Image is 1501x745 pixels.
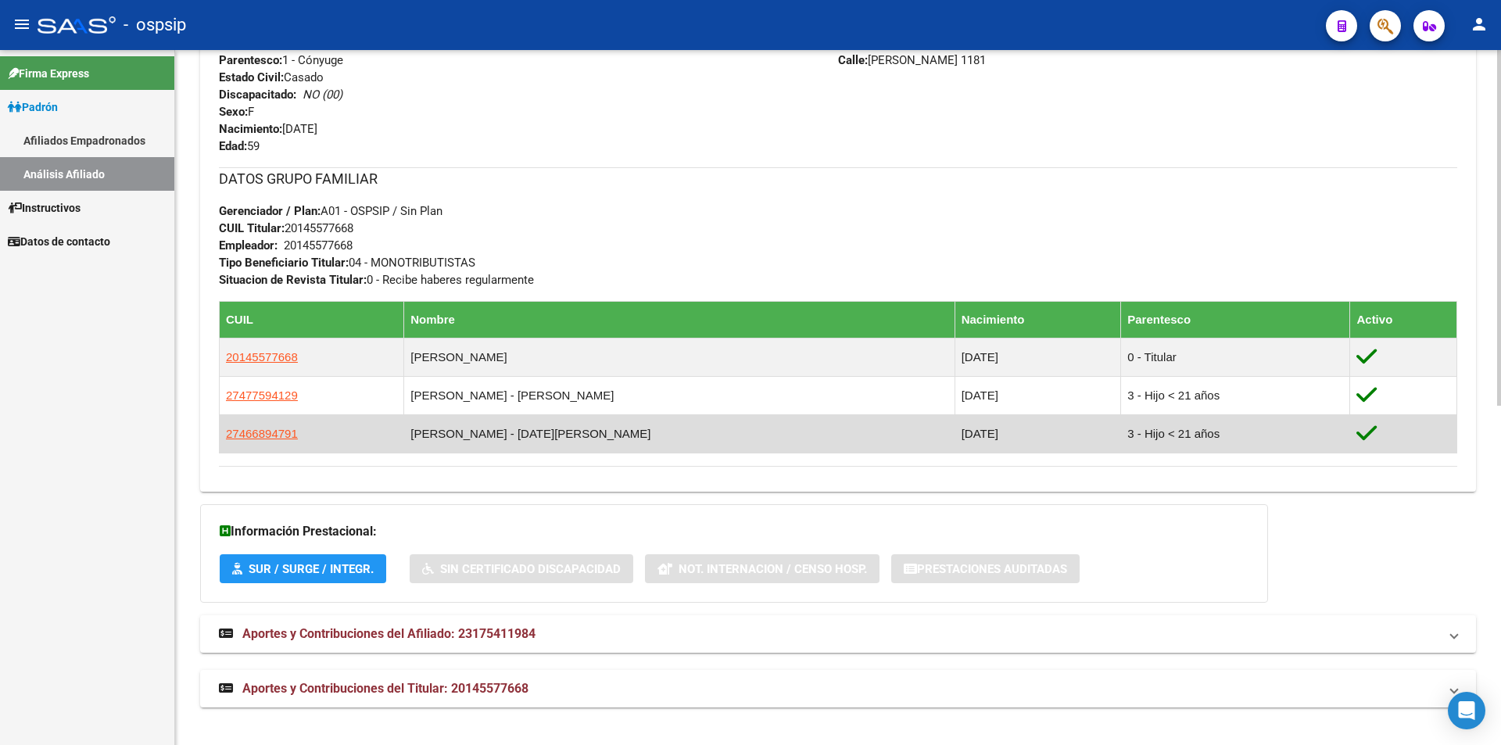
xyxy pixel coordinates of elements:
[1350,301,1457,338] th: Activo
[219,105,254,119] span: F
[955,338,1121,376] td: [DATE]
[219,256,349,270] strong: Tipo Beneficiario Titular:
[219,221,285,235] strong: CUIL Titular:
[220,521,1248,543] h3: Información Prestacional:
[219,139,247,153] strong: Edad:
[645,554,879,583] button: Not. Internacion / Censo Hosp.
[219,256,475,270] span: 04 - MONOTRIBUTISTAS
[220,554,386,583] button: SUR / SURGE / INTEGR.
[440,562,621,576] span: Sin Certificado Discapacidad
[226,350,298,364] span: 20145577668
[219,53,282,67] strong: Parentesco:
[1121,376,1350,414] td: 3 - Hijo < 21 años
[8,98,58,116] span: Padrón
[404,376,955,414] td: [PERSON_NAME] - [PERSON_NAME]
[219,204,442,218] span: A01 - OSPSIP / Sin Plan
[404,301,955,338] th: Nombre
[219,105,248,119] strong: Sexo:
[219,70,324,84] span: Casado
[219,273,534,287] span: 0 - Recibe haberes regularmente
[1470,15,1488,34] mat-icon: person
[303,88,342,102] i: NO (00)
[955,376,1121,414] td: [DATE]
[226,427,298,440] span: 27466894791
[8,233,110,250] span: Datos de contacto
[1121,338,1350,376] td: 0 - Titular
[220,301,404,338] th: CUIL
[1121,414,1350,453] td: 3 - Hijo < 21 años
[219,273,367,287] strong: Situacion de Revista Titular:
[8,199,81,217] span: Instructivos
[219,139,260,153] span: 59
[219,122,317,136] span: [DATE]
[284,237,353,254] div: 20145577668
[219,53,343,67] span: 1 - Cónyuge
[219,204,321,218] strong: Gerenciador / Plan:
[219,221,353,235] span: 20145577668
[404,414,955,453] td: [PERSON_NAME] - [DATE][PERSON_NAME]
[8,65,89,82] span: Firma Express
[891,554,1080,583] button: Prestaciones Auditadas
[200,615,1476,653] mat-expansion-panel-header: Aportes y Contribuciones del Afiliado: 23175411984
[226,389,298,402] span: 27477594129
[955,414,1121,453] td: [DATE]
[917,562,1067,576] span: Prestaciones Auditadas
[838,53,868,67] strong: Calle:
[219,238,278,253] strong: Empleador:
[410,554,633,583] button: Sin Certificado Discapacidad
[1121,301,1350,338] th: Parentesco
[200,670,1476,707] mat-expansion-panel-header: Aportes y Contribuciones del Titular: 20145577668
[242,626,536,641] span: Aportes y Contribuciones del Afiliado: 23175411984
[242,681,528,696] span: Aportes y Contribuciones del Titular: 20145577668
[838,53,986,67] span: [PERSON_NAME] 1181
[679,562,867,576] span: Not. Internacion / Censo Hosp.
[404,338,955,376] td: [PERSON_NAME]
[219,88,296,102] strong: Discapacitado:
[249,562,374,576] span: SUR / SURGE / INTEGR.
[955,301,1121,338] th: Nacimiento
[1448,692,1485,729] div: Open Intercom Messenger
[124,8,186,42] span: - ospsip
[219,122,282,136] strong: Nacimiento:
[219,168,1457,190] h3: DATOS GRUPO FAMILIAR
[13,15,31,34] mat-icon: menu
[219,70,284,84] strong: Estado Civil:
